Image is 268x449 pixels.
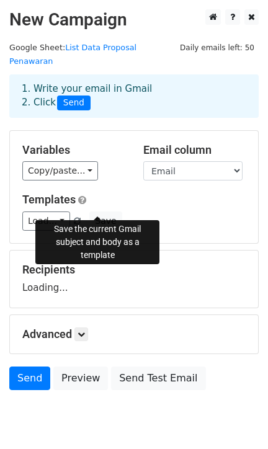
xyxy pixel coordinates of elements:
a: Copy/paste... [22,161,98,180]
div: 1. Write your email in Gmail 2. Click [12,82,256,110]
a: List Data Proposal Penawaran [9,43,136,66]
h5: Advanced [22,327,246,341]
a: Send Test Email [111,367,205,390]
div: Loading... [22,263,246,295]
button: Save [89,211,122,231]
span: Daily emails left: 50 [176,41,259,55]
h2: New Campaign [9,9,259,30]
a: Preview [53,367,108,390]
small: Google Sheet: [9,43,136,66]
a: Send [9,367,50,390]
a: Load... [22,211,70,231]
h5: Email column [143,143,246,157]
h5: Variables [22,143,125,157]
div: Save the current Gmail subject and body as a template [35,220,159,264]
h5: Recipients [22,263,246,277]
span: Send [57,96,91,110]
a: Daily emails left: 50 [176,43,259,52]
a: Templates [22,193,76,206]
